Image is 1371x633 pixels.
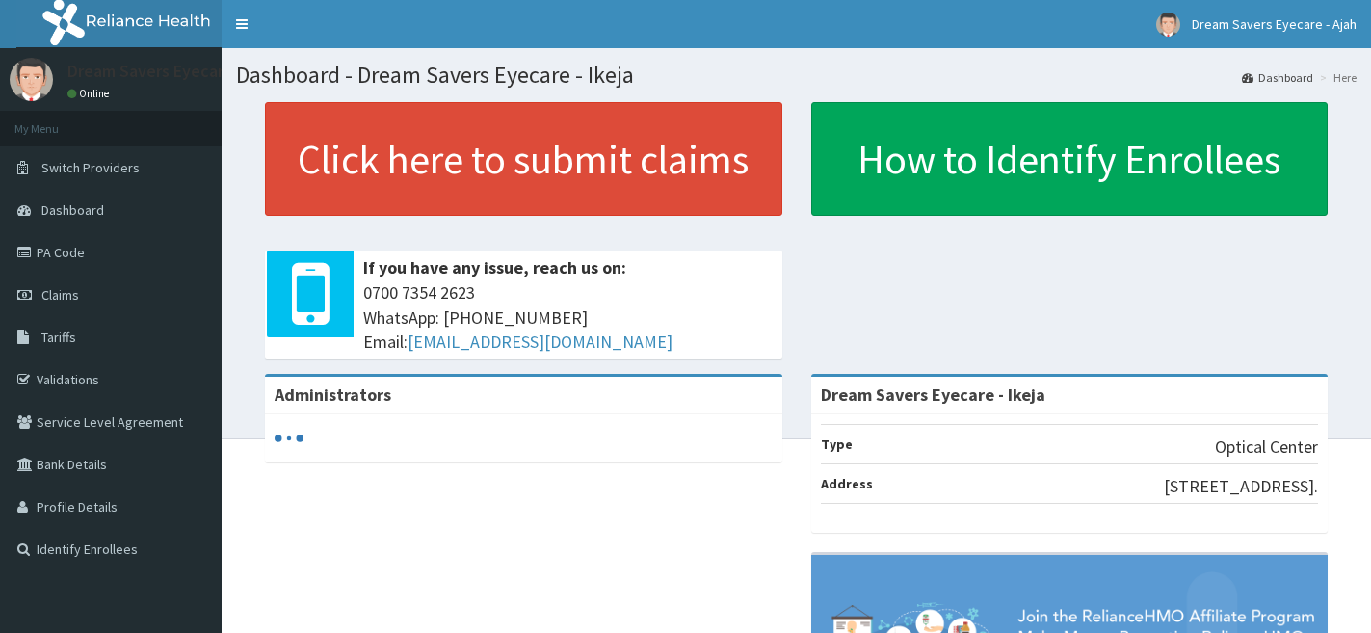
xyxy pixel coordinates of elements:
span: Switch Providers [41,159,140,176]
h1: Dashboard - Dream Savers Eyecare - Ikeja [236,63,1357,88]
img: User Image [10,58,53,101]
strong: Dream Savers Eyecare - Ikeja [821,383,1045,406]
a: Click here to submit claims [265,102,782,216]
span: Claims [41,286,79,303]
b: Address [821,475,873,492]
a: [EMAIL_ADDRESS][DOMAIN_NAME] [408,330,672,353]
span: Tariffs [41,329,76,346]
b: Administrators [275,383,391,406]
p: Optical Center [1215,435,1318,460]
span: Dream Savers Eyecare - Ajah [1192,15,1357,33]
b: If you have any issue, reach us on: [363,256,626,278]
span: Dashboard [41,201,104,219]
a: How to Identify Enrollees [811,102,1329,216]
a: Dashboard [1242,69,1313,86]
p: Dream Savers Eyecare - Ajah [67,63,278,80]
a: Online [67,87,114,100]
p: [STREET_ADDRESS]. [1164,474,1318,499]
span: 0700 7354 2623 WhatsApp: [PHONE_NUMBER] Email: [363,280,773,355]
svg: audio-loading [275,424,303,453]
img: User Image [1156,13,1180,37]
b: Type [821,435,853,453]
li: Here [1315,69,1357,86]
